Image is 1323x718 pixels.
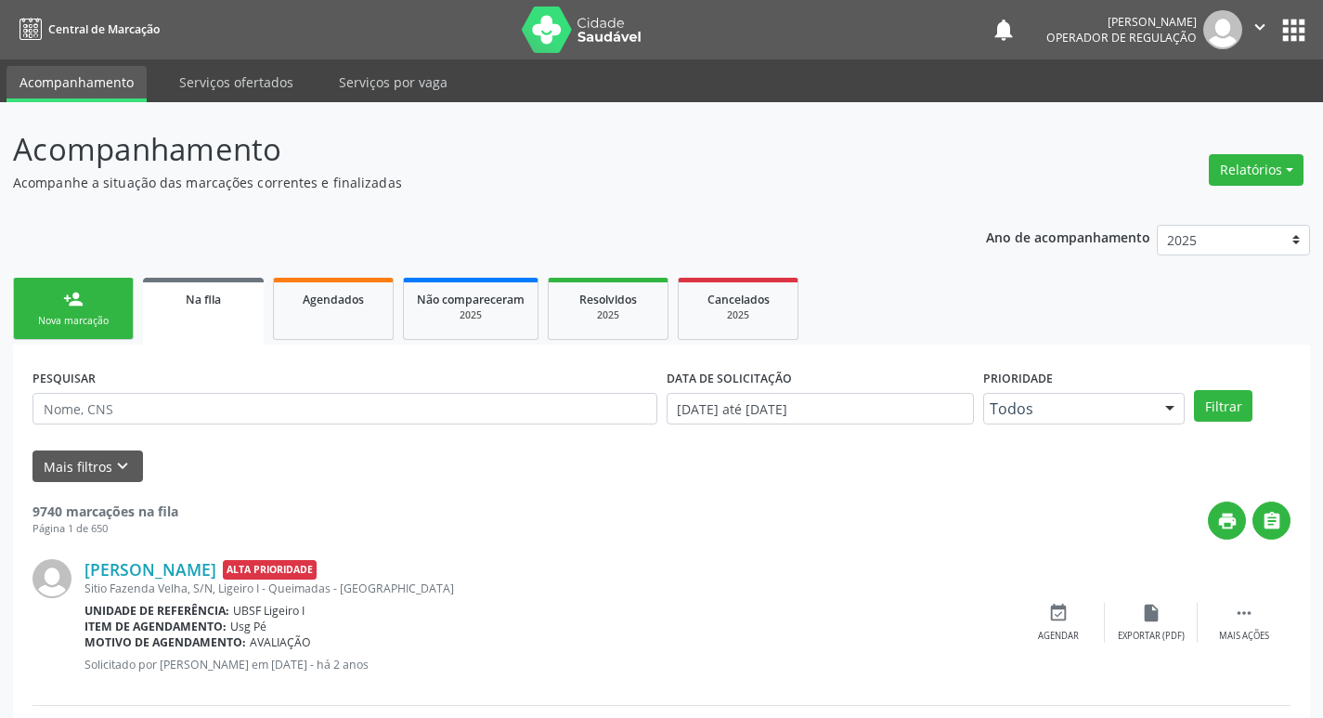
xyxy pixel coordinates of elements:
div: 2025 [562,308,655,322]
strong: 9740 marcações na fila [32,503,178,520]
div: 2025 [417,308,525,322]
span: Operador de regulação [1046,30,1197,46]
p: Acompanhamento [13,126,921,173]
label: Prioridade [983,364,1053,393]
b: Motivo de agendamento: [84,634,246,650]
a: [PERSON_NAME] [84,559,216,580]
span: AVALIAÇÃO [250,634,311,650]
a: Serviços por vaga [326,66,460,98]
span: Na fila [186,292,221,307]
button:  [1252,502,1291,540]
button: apps [1278,14,1310,46]
div: Mais ações [1219,630,1269,643]
button: print [1208,502,1246,540]
i:  [1262,511,1282,531]
p: Ano de acompanhamento [986,225,1150,248]
input: Selecione um intervalo [667,393,974,424]
button: Relatórios [1209,154,1304,186]
i: keyboard_arrow_down [112,456,133,476]
img: img [32,559,71,598]
div: person_add [63,289,84,309]
a: Serviços ofertados [166,66,306,98]
button:  [1242,10,1278,49]
span: Cancelados [707,292,770,307]
label: DATA DE SOLICITAÇÃO [667,364,792,393]
label: PESQUISAR [32,364,96,393]
p: Acompanhe a situação das marcações correntes e finalizadas [13,173,921,192]
div: Sitio Fazenda Velha, S/N, Ligeiro I - Queimadas - [GEOGRAPHIC_DATA] [84,581,1012,596]
span: UBSF Ligeiro I [233,603,305,619]
div: [PERSON_NAME] [1046,14,1197,30]
span: Não compareceram [417,292,525,307]
input: Nome, CNS [32,393,657,424]
span: Alta Prioridade [223,560,317,580]
button: notifications [991,17,1017,43]
span: Resolvidos [579,292,637,307]
span: Usg Pé [230,619,266,634]
button: Mais filtroskeyboard_arrow_down [32,450,143,483]
i: insert_drive_file [1141,603,1161,623]
b: Item de agendamento: [84,619,227,634]
div: Página 1 de 650 [32,521,178,537]
p: Solicitado por [PERSON_NAME] em [DATE] - há 2 anos [84,657,1012,672]
i: event_available [1048,603,1069,623]
i:  [1234,603,1254,623]
span: Todos [990,399,1148,418]
span: Agendados [303,292,364,307]
a: Acompanhamento [6,66,147,102]
div: Exportar (PDF) [1118,630,1185,643]
div: Nova marcação [27,314,120,328]
a: Central de Marcação [13,14,160,45]
div: Agendar [1038,630,1079,643]
i: print [1217,511,1238,531]
button: Filtrar [1194,390,1252,422]
div: 2025 [692,308,785,322]
img: img [1203,10,1242,49]
span: Central de Marcação [48,21,160,37]
b: Unidade de referência: [84,603,229,619]
i:  [1250,17,1270,37]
